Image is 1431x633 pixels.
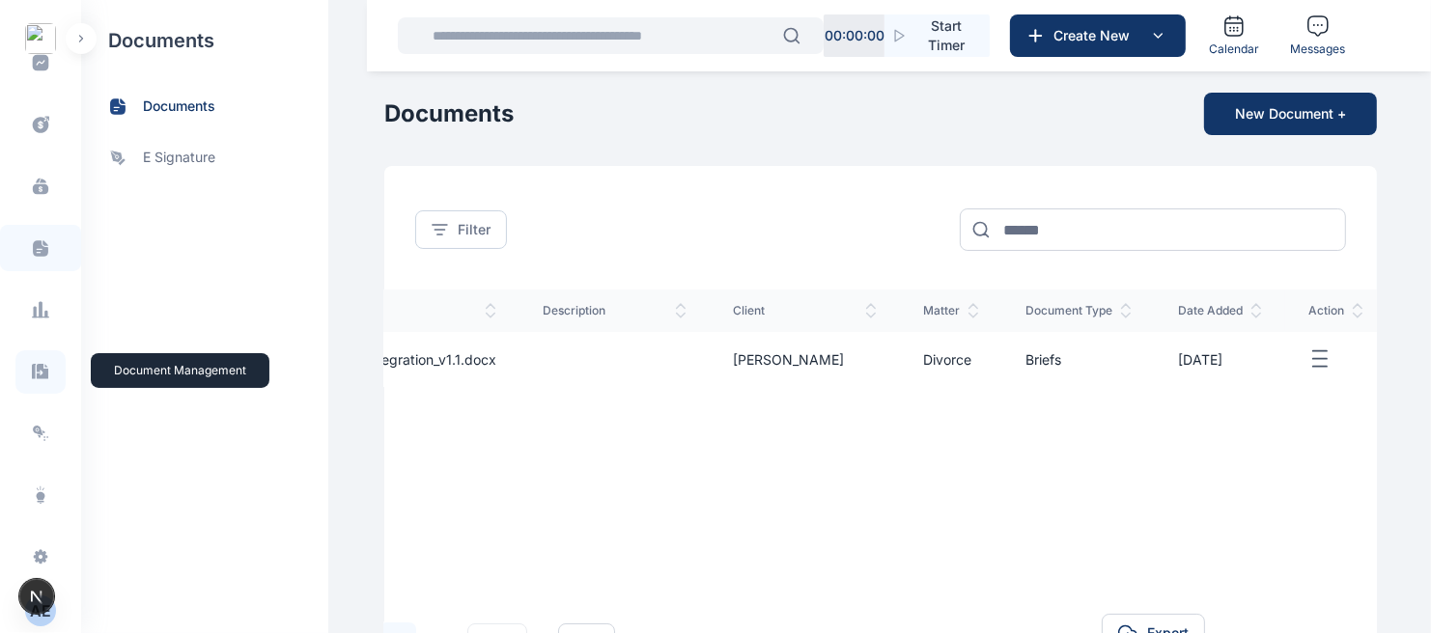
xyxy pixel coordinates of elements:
[384,98,514,129] h1: Documents
[733,303,877,318] span: client
[12,595,70,626] button: AE
[1290,41,1345,57] span: Messages
[1010,14,1186,57] button: Create New
[710,332,900,387] td: [PERSON_NAME]
[1155,332,1285,387] td: [DATE]
[81,81,328,132] a: documents
[919,16,974,55] span: Start Timer
[143,148,215,168] span: e signature
[900,332,1002,387] td: Divorce
[1178,303,1262,318] span: date added
[415,210,507,249] button: Filter
[825,26,884,45] p: 00 : 00 : 00
[543,303,687,318] span: description
[458,220,491,239] span: Filter
[1209,41,1259,57] span: Calendar
[1308,303,1363,318] span: action
[259,332,519,387] td: DigitsLaw_FRD_Integration_v1.1.docx
[81,132,328,183] a: e signature
[1201,7,1267,65] a: Calendar
[1282,7,1353,65] a: Messages
[1204,93,1377,135] button: New Document +
[1025,303,1132,318] span: document type
[884,14,990,57] button: Start Timer
[923,303,979,318] span: matter
[1002,332,1155,387] td: Briefs
[143,96,215,117] span: documents
[1046,26,1146,45] span: Create New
